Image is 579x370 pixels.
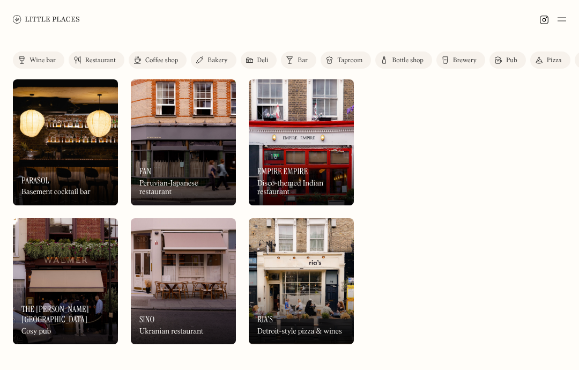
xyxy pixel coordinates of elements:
[530,51,570,69] a: Pizza
[207,57,227,64] div: Bakery
[453,57,477,64] div: Brewery
[241,51,277,69] a: Deli
[139,314,154,324] h3: Sino
[249,218,354,344] img: Ria's
[489,51,526,69] a: Pub
[139,166,151,176] h3: Fan
[139,327,203,336] div: Ukranian restaurant
[281,51,316,69] a: Bar
[29,57,56,64] div: Wine bar
[257,327,342,336] div: Detroit-style pizza & wines
[436,51,485,69] a: Brewery
[139,179,227,197] div: Peruvian-Japanese restaurant
[249,79,354,205] a: Empire EmpireEmpire EmpireEmpire EmpireDisco-themed Indian restaurant
[13,79,118,205] a: ParasolParasolParasolBasement cocktail bar
[257,166,308,176] h3: Empire Empire
[249,79,354,205] img: Empire Empire
[21,327,51,336] div: Cosy pub
[337,57,362,64] div: Taproom
[131,79,236,205] img: Fan
[191,51,236,69] a: Bakery
[257,179,345,197] div: Disco-themed Indian restaurant
[129,51,187,69] a: Coffee shop
[131,218,236,344] img: Sino
[69,51,124,69] a: Restaurant
[547,57,562,64] div: Pizza
[249,218,354,344] a: Ria'sRia'sRia'sDetroit-style pizza & wines
[21,175,49,186] h3: Parasol
[131,79,236,205] a: FanFanFanPeruvian-Japanese restaurant
[13,51,64,69] a: Wine bar
[85,57,116,64] div: Restaurant
[257,314,273,324] h3: Ria's
[13,79,118,205] img: Parasol
[321,51,371,69] a: Taproom
[21,188,91,197] div: Basement cocktail bar
[13,218,118,344] img: The Walmer Castle
[131,218,236,344] a: SinoSinoSinoUkranian restaurant
[21,304,109,324] h3: The [PERSON_NAME][GEOGRAPHIC_DATA]
[375,51,432,69] a: Bottle shop
[392,57,424,64] div: Bottle shop
[506,57,517,64] div: Pub
[298,57,308,64] div: Bar
[257,57,269,64] div: Deli
[13,218,118,344] a: The Walmer CastleThe Walmer CastleThe [PERSON_NAME][GEOGRAPHIC_DATA]Cosy pub
[145,57,178,64] div: Coffee shop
